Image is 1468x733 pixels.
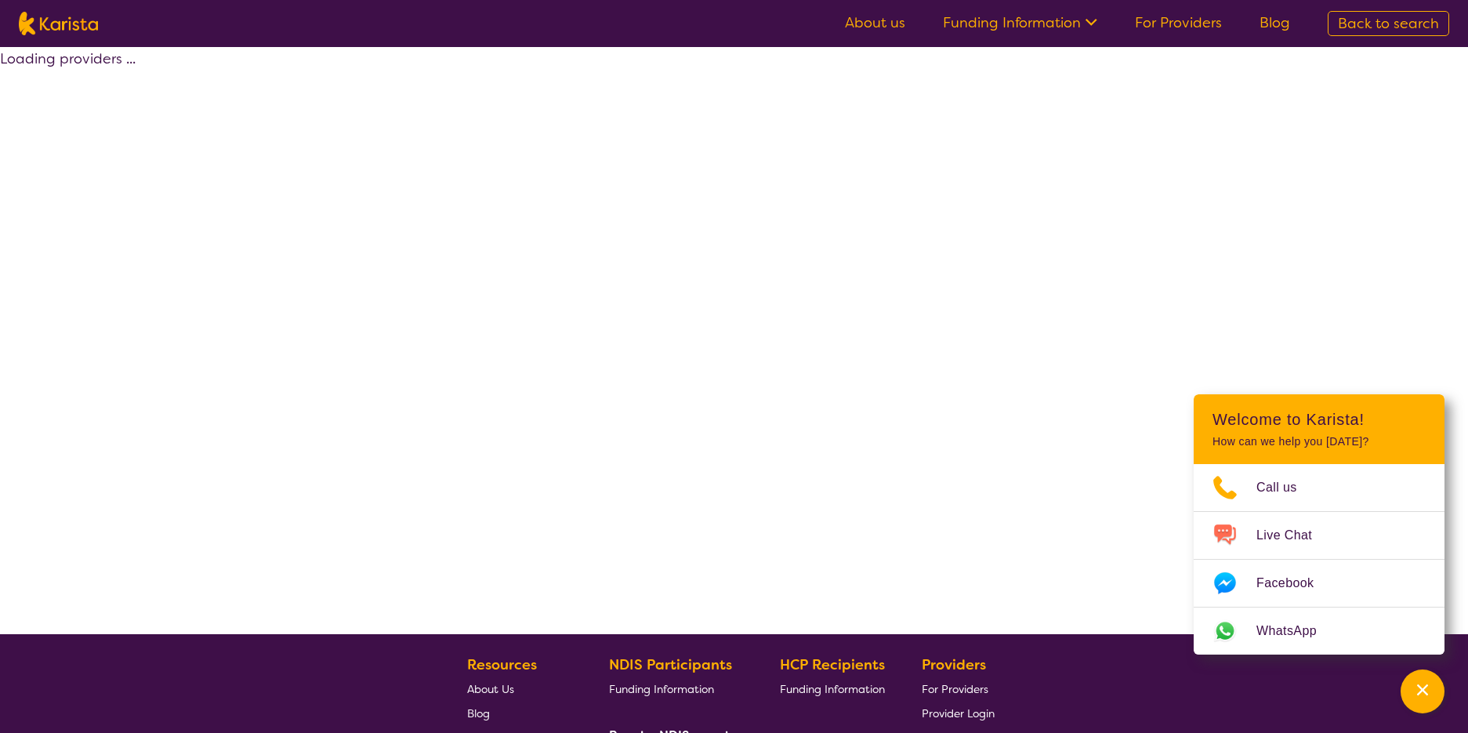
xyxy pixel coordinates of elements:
span: Call us [1256,476,1316,499]
span: Blog [467,706,490,720]
div: Channel Menu [1194,394,1444,655]
span: Funding Information [609,682,714,696]
h2: Welcome to Karista! [1212,410,1426,429]
span: For Providers [922,682,988,696]
ul: Choose channel [1194,464,1444,655]
a: Web link opens in a new tab. [1194,608,1444,655]
a: For Providers [1135,13,1222,32]
button: Channel Menu [1401,669,1444,713]
a: For Providers [922,677,995,701]
span: Funding Information [780,682,885,696]
span: Facebook [1256,572,1332,595]
b: Resources [467,655,537,674]
p: How can we help you [DATE]? [1212,435,1426,448]
span: Live Chat [1256,524,1331,547]
a: Funding Information [609,677,744,701]
a: Back to search [1328,11,1449,36]
a: Funding Information [943,13,1097,32]
b: NDIS Participants [609,655,732,674]
span: About Us [467,682,514,696]
a: Provider Login [922,701,995,725]
a: Blog [467,701,572,725]
a: About Us [467,677,572,701]
span: WhatsApp [1256,619,1336,643]
span: Back to search [1338,14,1439,33]
a: Blog [1260,13,1290,32]
span: Provider Login [922,706,995,720]
img: Karista logo [19,12,98,35]
b: HCP Recipients [780,655,885,674]
a: About us [845,13,905,32]
a: Funding Information [780,677,885,701]
b: Providers [922,655,986,674]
